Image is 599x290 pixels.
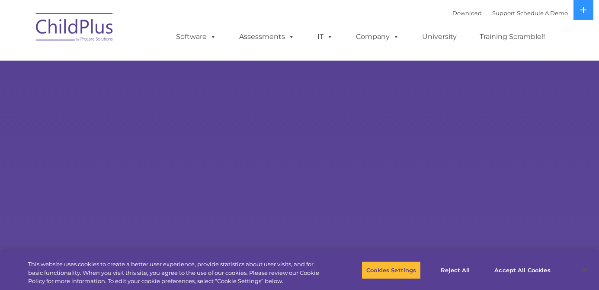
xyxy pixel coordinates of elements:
button: Close [576,261,595,280]
div: This website uses cookies to create a better user experience, provide statistics about user visit... [28,260,330,286]
button: Accept All Cookies [490,261,555,279]
a: Assessments [231,28,303,45]
font: | [452,10,568,16]
a: University [413,28,465,45]
a: Training Scramble!! [471,28,554,45]
a: Schedule A Demo [517,10,568,16]
a: Software [167,28,225,45]
a: Support [492,10,515,16]
a: Download [452,10,482,16]
a: Company [347,28,408,45]
img: ChildPlus by Procare Solutions [32,7,118,50]
button: Reject All [428,261,482,279]
button: Cookies Settings [362,261,421,279]
a: IT [309,28,342,45]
